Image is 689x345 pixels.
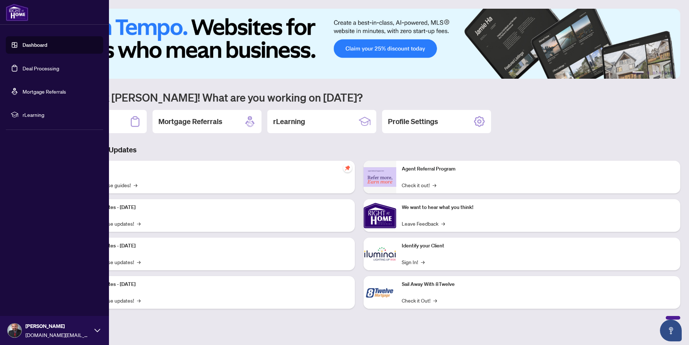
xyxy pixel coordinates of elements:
[8,324,21,337] img: Profile Icon
[402,181,437,189] a: Check it out!→
[658,71,661,74] button: 4
[632,71,644,74] button: 1
[137,219,141,227] span: →
[434,296,437,304] span: →
[25,322,91,330] span: [PERSON_NAME]
[76,280,349,288] p: Platform Updates - [DATE]
[364,167,396,187] img: Agent Referral Program
[134,181,137,189] span: →
[38,90,680,104] h1: Welcome back [PERSON_NAME]! What are you working on [DATE]?
[364,238,396,270] img: Identify your Client
[660,320,682,341] button: Open asap
[364,276,396,309] img: Sail Away With 8Twelve
[23,65,59,71] a: Deal Processing
[402,296,437,304] a: Check it Out!→
[23,88,66,95] a: Mortgage Referrals
[402,280,675,288] p: Sail Away With 8Twelve
[664,71,667,74] button: 5
[433,181,437,189] span: →
[402,242,675,250] p: Identify your Client
[6,4,28,21] img: logo
[76,242,349,250] p: Platform Updates - [DATE]
[647,71,650,74] button: 2
[23,111,98,119] span: rLearning
[23,42,47,48] a: Dashboard
[653,71,656,74] button: 3
[76,165,349,173] p: Self-Help
[442,219,445,227] span: →
[421,258,425,266] span: →
[38,145,680,155] h3: Brokerage & Industry Updates
[25,331,91,339] span: [DOMAIN_NAME][EMAIL_ADDRESS][DOMAIN_NAME]
[402,165,675,173] p: Agent Referral Program
[670,71,673,74] button: 6
[388,116,438,127] h2: Profile Settings
[402,204,675,211] p: We want to hear what you think!
[402,258,425,266] a: Sign In!→
[38,9,680,79] img: Slide 0
[364,199,396,232] img: We want to hear what you think!
[402,219,445,227] a: Leave Feedback→
[137,258,141,266] span: →
[158,116,222,127] h2: Mortgage Referrals
[343,164,352,172] span: pushpin
[137,296,141,304] span: →
[273,116,305,127] h2: rLearning
[76,204,349,211] p: Platform Updates - [DATE]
